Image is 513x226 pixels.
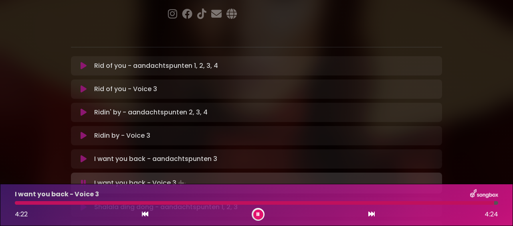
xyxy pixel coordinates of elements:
[176,177,188,189] img: waveform4.gif
[94,61,218,71] p: Rid of you - aandachtspunten 1, 2, 3, 4
[15,210,28,219] span: 4:22
[94,84,157,94] p: Rid of you - Voice 3
[470,189,498,200] img: songbox-logo-white.png
[94,154,217,164] p: I want you back - aandachtspunten 3
[94,131,150,140] p: Ridin by - Voice 3
[15,189,99,199] p: I want you back - Voice 3
[485,210,498,219] span: 4:24
[94,177,188,189] p: I want you back - Voice 3
[94,108,208,117] p: Ridin' by - aandachtspunten 2, 3, 4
